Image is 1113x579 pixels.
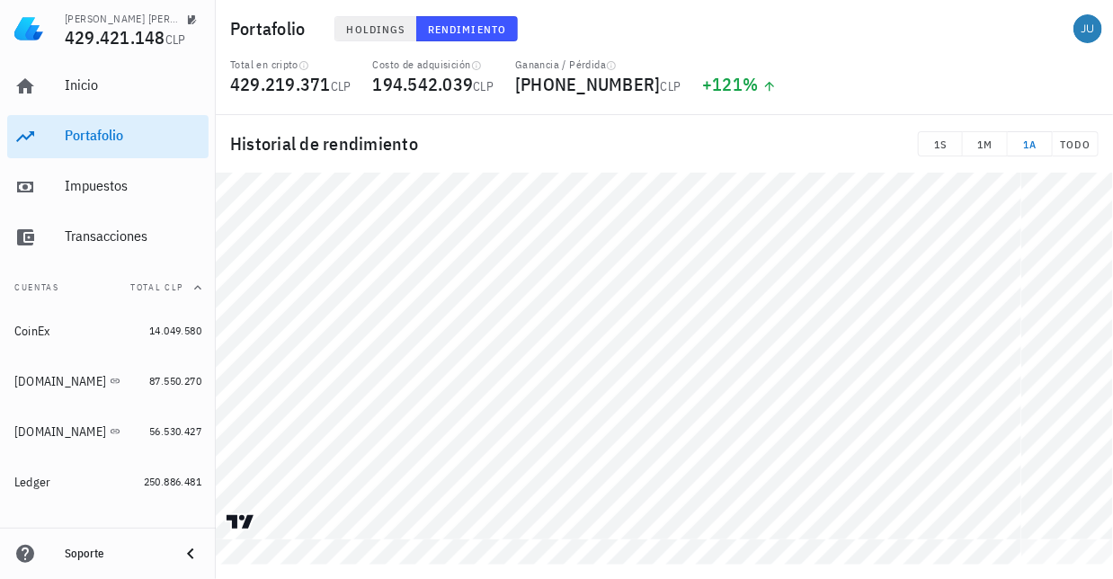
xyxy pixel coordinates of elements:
[1008,131,1053,156] button: 1A
[918,131,963,156] button: 1S
[14,475,51,490] div: Ledger
[149,324,201,337] span: 14.049.580
[427,22,506,36] span: Rendimiento
[346,22,405,36] span: Holdings
[515,58,681,72] div: Ganancia / Pérdida
[7,115,209,158] a: Portafolio
[14,525,69,540] div: Metamask
[334,16,417,41] button: Holdings
[926,138,955,151] span: 1S
[7,410,209,453] a: [DOMAIN_NAME] 56.530.427
[14,324,50,339] div: CoinEx
[1015,138,1045,151] span: 1A
[1053,131,1099,156] button: TODO
[65,547,165,561] div: Soporte
[7,309,209,352] a: CoinEx 14.049.580
[14,14,43,43] img: LedgiFi
[331,78,352,94] span: CLP
[130,281,183,293] span: Total CLP
[65,12,180,26] div: [PERSON_NAME] [PERSON_NAME] [PERSON_NAME]
[216,115,1113,173] div: Historial de rendimiento
[1060,138,1091,151] span: TODO
[65,227,201,245] div: Transacciones
[7,65,209,108] a: Inicio
[14,374,106,389] div: [DOMAIN_NAME]
[661,78,681,94] span: CLP
[225,513,256,530] a: Charting by TradingView
[165,31,186,48] span: CLP
[515,72,661,96] span: [PHONE_NUMBER]
[1073,14,1102,43] div: avatar
[7,360,209,403] a: [DOMAIN_NAME] 87.550.270
[416,16,518,41] button: Rendimiento
[702,76,777,94] div: +121
[7,266,209,309] button: CuentasTotal CLP
[149,374,201,387] span: 87.550.270
[149,525,201,539] span: 152.584,19
[65,127,201,144] div: Portafolio
[230,58,352,72] div: Total en cripto
[970,138,1000,151] span: 1M
[473,78,494,94] span: CLP
[144,475,201,488] span: 250.886.481
[65,177,201,194] div: Impuestos
[230,72,331,96] span: 429.219.371
[65,76,201,94] div: Inicio
[149,424,201,438] span: 56.530.427
[230,14,313,43] h1: Portafolio
[373,58,494,72] div: Costo de adquisición
[7,216,209,259] a: Transacciones
[7,165,209,209] a: Impuestos
[65,25,165,49] span: 429.421.148
[7,460,209,503] a: Ledger 250.886.481
[7,511,209,554] a: Metamask 152.584,19
[963,131,1008,156] button: 1M
[373,72,474,96] span: 194.542.039
[14,424,106,440] div: [DOMAIN_NAME]
[743,72,758,96] span: %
